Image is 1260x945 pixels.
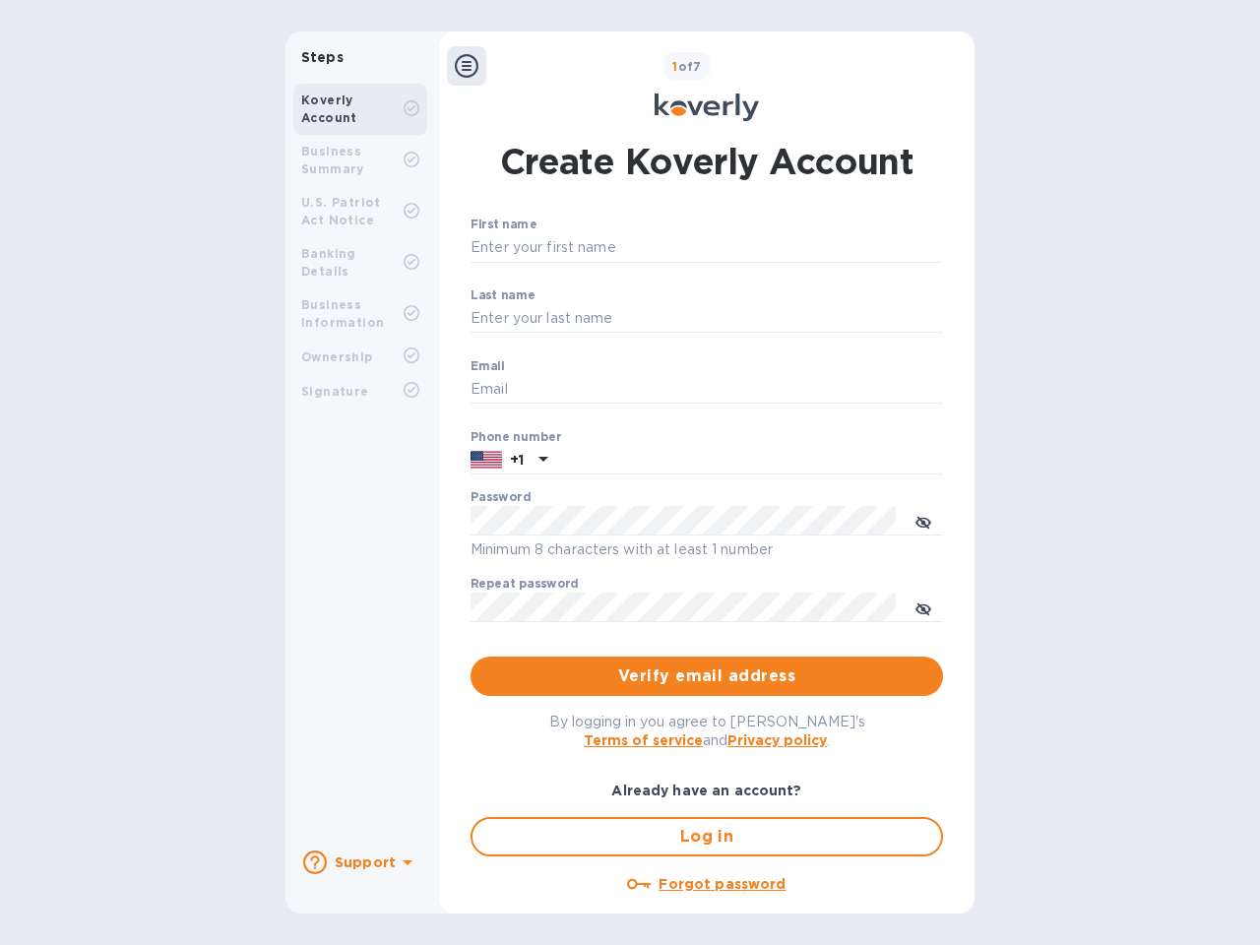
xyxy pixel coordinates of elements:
[672,59,677,74] span: 1
[301,246,356,279] b: Banking Details
[500,137,914,186] h1: Create Koverly Account
[486,664,927,688] span: Verify email address
[471,449,502,471] img: US
[301,384,369,399] b: Signature
[471,304,943,334] input: Enter your last name
[471,817,943,856] button: Log in
[904,501,943,540] button: toggle password visibility
[301,349,373,364] b: Ownership
[471,579,579,591] label: Repeat password
[659,876,786,892] u: Forgot password
[488,825,925,849] span: Log in
[471,360,505,372] label: Email
[672,59,702,74] b: of 7
[301,93,357,125] b: Koverly Account
[301,297,384,330] b: Business Information
[471,657,943,696] button: Verify email address
[471,375,943,405] input: Email
[301,144,364,176] b: Business Summary
[471,289,535,301] label: Last name
[510,450,524,470] p: +1
[611,783,801,798] b: Already have an account?
[471,492,531,504] label: Password
[549,714,865,748] span: By logging in you agree to [PERSON_NAME]'s and .
[301,49,344,65] b: Steps
[471,233,943,263] input: Enter your first name
[471,220,536,231] label: First name
[471,538,943,561] p: Minimum 8 characters with at least 1 number
[335,854,396,870] b: Support
[904,588,943,627] button: toggle password visibility
[584,732,703,748] a: Terms of service
[727,732,827,748] a: Privacy policy
[471,431,561,443] label: Phone number
[301,195,381,227] b: U.S. Patriot Act Notice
